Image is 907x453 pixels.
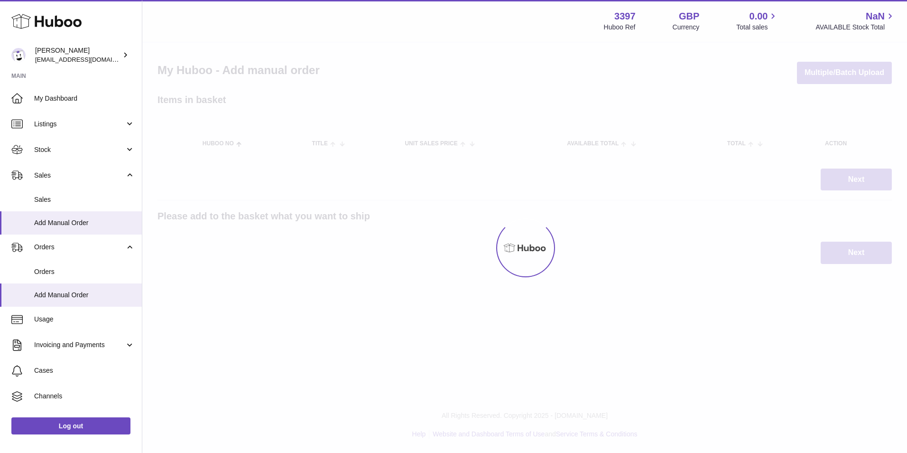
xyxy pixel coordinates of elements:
[34,218,135,227] span: Add Manual Order
[34,291,135,300] span: Add Manual Order
[604,23,636,32] div: Huboo Ref
[34,243,125,252] span: Orders
[34,267,135,276] span: Orders
[34,315,135,324] span: Usage
[736,10,778,32] a: 0.00 Total sales
[11,48,26,62] img: sales@canchema.com
[34,366,135,375] span: Cases
[736,23,778,32] span: Total sales
[35,46,120,64] div: [PERSON_NAME]
[34,145,125,154] span: Stock
[815,10,896,32] a: NaN AVAILABLE Stock Total
[34,94,135,103] span: My Dashboard
[34,392,135,401] span: Channels
[614,10,636,23] strong: 3397
[35,56,139,63] span: [EMAIL_ADDRESS][DOMAIN_NAME]
[679,10,699,23] strong: GBP
[673,23,700,32] div: Currency
[866,10,885,23] span: NaN
[34,171,125,180] span: Sales
[34,340,125,349] span: Invoicing and Payments
[815,23,896,32] span: AVAILABLE Stock Total
[11,417,130,434] a: Log out
[34,120,125,129] span: Listings
[34,195,135,204] span: Sales
[750,10,768,23] span: 0.00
